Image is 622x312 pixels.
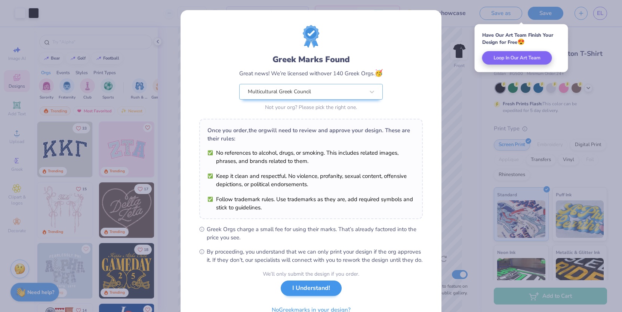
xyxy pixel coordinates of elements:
span: 🥳 [375,69,383,78]
button: Loop In Our Art Team [482,51,552,65]
span: 😍 [517,38,525,46]
li: No references to alcohol, drugs, or smoking. This includes related images, phrases, and brands re... [207,149,415,165]
div: Have Our Art Team Finish Your Design for Free [482,32,561,46]
div: Not your org? Please pick the right one. [239,103,383,111]
div: We’ll only submit the design if you order. [263,270,359,278]
div: Greek Marks Found [239,54,383,66]
div: Great news! We’re licensed with over 140 Greek Orgs. [239,68,383,78]
img: license-marks-badge.png [303,25,319,48]
li: Keep it clean and respectful. No violence, profanity, sexual content, offensive depictions, or po... [207,172,415,188]
li: Follow trademark rules. Use trademarks as they are, add required symbols and stick to guidelines. [207,195,415,212]
button: I Understand! [281,281,342,296]
span: Greek Orgs charge a small fee for using their marks. That’s already factored into the price you see. [207,225,423,242]
div: Once you order, the org will need to review and approve your design. These are their rules: [207,126,415,143]
span: By proceeding, you understand that we can only print your design if the org approves it. If they ... [207,248,423,264]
